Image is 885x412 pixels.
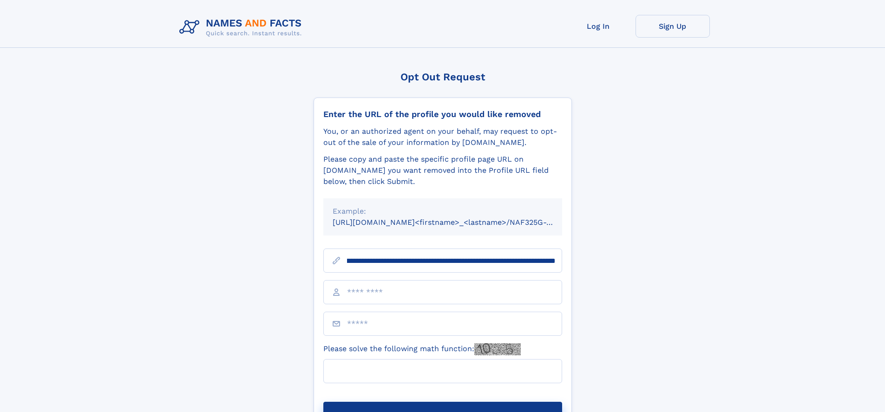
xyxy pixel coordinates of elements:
[323,126,562,148] div: You, or an authorized agent on your behalf, may request to opt-out of the sale of your informatio...
[323,343,521,355] label: Please solve the following math function:
[176,15,309,40] img: Logo Names and Facts
[561,15,636,38] a: Log In
[333,218,580,227] small: [URL][DOMAIN_NAME]<firstname>_<lastname>/NAF325G-xxxxxxxx
[323,109,562,119] div: Enter the URL of the profile you would like removed
[636,15,710,38] a: Sign Up
[314,71,572,83] div: Opt Out Request
[323,154,562,187] div: Please copy and paste the specific profile page URL on [DOMAIN_NAME] you want removed into the Pr...
[333,206,553,217] div: Example:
